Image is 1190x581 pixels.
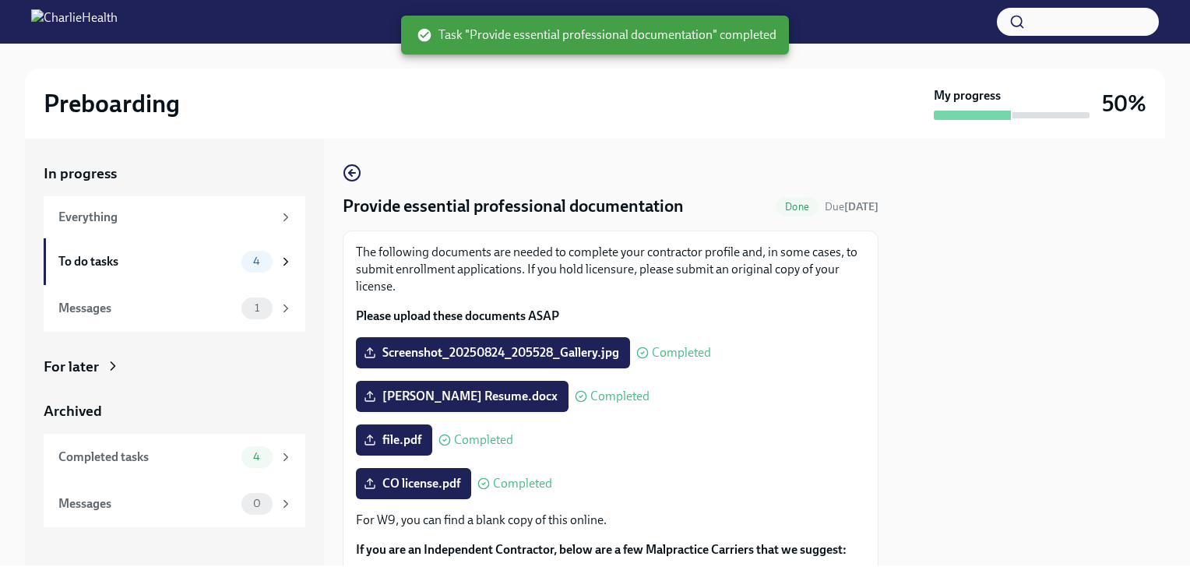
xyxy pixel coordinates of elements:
span: 4 [244,451,269,463]
h3: 50% [1102,90,1146,118]
span: Completed [590,390,650,403]
a: In progress [44,164,305,184]
strong: My progress [934,87,1001,104]
strong: [DATE] [844,200,878,213]
span: August 25th, 2025 07:00 [825,199,878,214]
span: Completed [454,434,513,446]
span: CO license.pdf [367,476,460,491]
span: [PERSON_NAME] Resume.docx [367,389,558,404]
span: Completed [493,477,552,490]
strong: If you are an Independent Contractor, below are a few Malpractice Carriers that we suggest: [356,542,847,557]
label: CO license.pdf [356,468,471,499]
div: To do tasks [58,253,235,270]
div: Messages [58,495,235,512]
h4: Provide essential professional documentation [343,195,684,218]
p: The following documents are needed to complete your contractor profile and, in some cases, to sub... [356,244,865,295]
a: Everything [44,196,305,238]
a: To do tasks4 [44,238,305,285]
p: For W9, you can find a blank copy of this online. [356,512,865,529]
span: Screenshot_20250824_205528_Gallery.jpg [367,345,619,361]
span: 1 [245,302,269,314]
div: Messages [58,300,235,317]
div: Everything [58,209,273,226]
div: For later [44,357,99,377]
a: Archived [44,401,305,421]
a: Messages0 [44,481,305,527]
span: file.pdf [367,432,421,448]
h2: Preboarding [44,88,180,119]
label: Screenshot_20250824_205528_Gallery.jpg [356,337,630,368]
a: Messages1 [44,285,305,332]
span: Task "Provide essential professional documentation" completed [417,26,776,44]
span: Due [825,200,878,213]
label: [PERSON_NAME] Resume.docx [356,381,569,412]
a: Completed tasks4 [44,434,305,481]
span: 0 [244,498,270,509]
strong: Please upload these documents ASAP [356,308,559,323]
div: Completed tasks [58,449,235,466]
label: file.pdf [356,424,432,456]
span: 4 [244,255,269,267]
img: CharlieHealth [31,9,118,34]
span: Done [776,201,819,213]
span: Completed [652,347,711,359]
a: For later [44,357,305,377]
